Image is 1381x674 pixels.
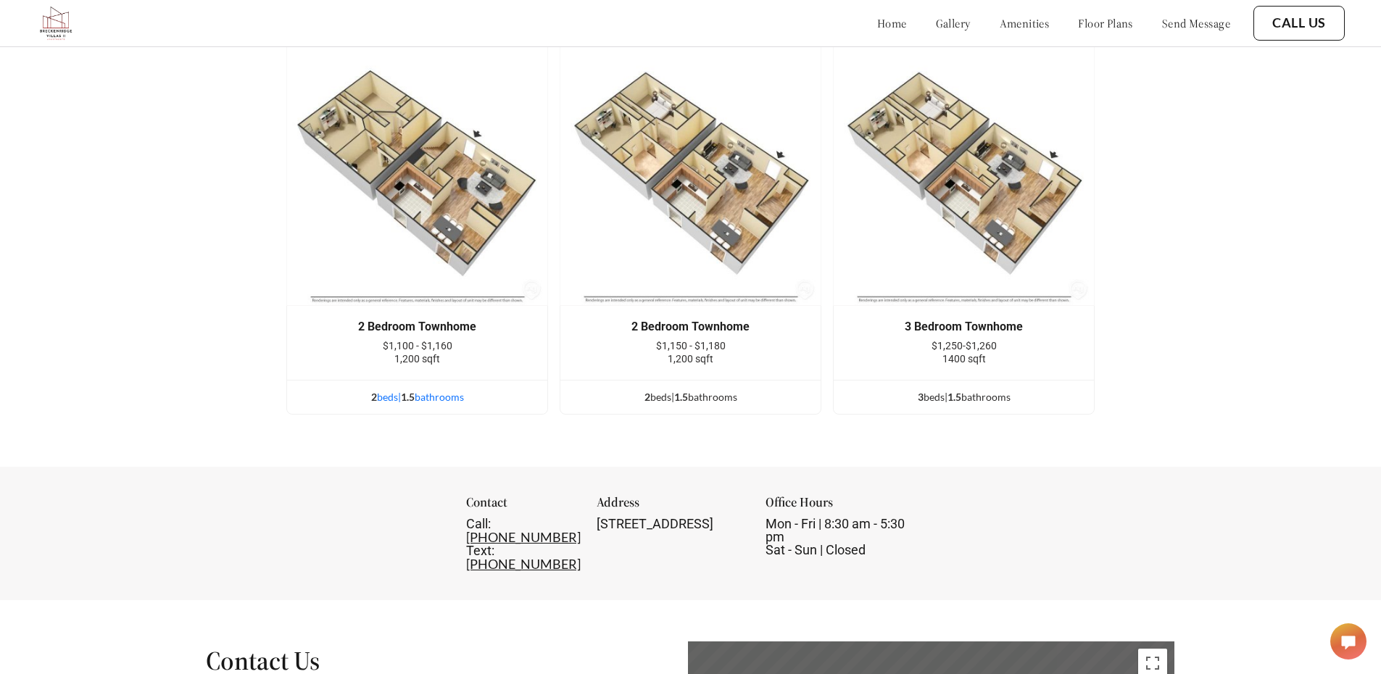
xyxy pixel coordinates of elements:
div: bed s | bathroom s [560,389,821,405]
a: home [877,16,907,30]
span: 1400 sqft [942,353,986,365]
span: 1.5 [674,391,688,403]
span: $1,100 - $1,160 [383,340,452,351]
span: 1,200 sqft [668,353,713,365]
div: [STREET_ADDRESS] [597,517,747,531]
span: Text: [466,543,494,558]
div: Contact [466,496,578,517]
div: Office Hours [766,496,916,517]
span: $1,150 - $1,180 [656,340,726,351]
a: gallery [936,16,971,30]
div: bed s | bathroom s [834,389,1094,405]
span: $1,250-$1,260 [932,340,997,351]
button: Call Us [1253,6,1345,41]
span: 3 [918,391,924,403]
div: 2 Bedroom Townhome [582,320,799,333]
a: amenities [1000,16,1050,30]
a: [PHONE_NUMBER] [466,529,581,545]
div: Mon - Fri | 8:30 am - 5:30 pm [766,517,916,557]
span: 2 [371,391,377,403]
img: bv2_logo.png [36,4,75,43]
div: Address [597,496,747,517]
img: example [286,44,548,306]
img: example [833,44,1095,306]
span: 1.5 [401,391,415,403]
span: Sat - Sun | Closed [766,542,866,557]
a: send message [1162,16,1230,30]
a: Call Us [1272,15,1326,31]
div: 3 Bedroom Townhome [855,320,1072,333]
span: Call: [466,516,491,531]
span: 2 [644,391,650,403]
span: 1,200 sqft [394,353,440,365]
a: [PHONE_NUMBER] [466,556,581,572]
div: 2 Bedroom Townhome [309,320,526,333]
a: floor plans [1078,16,1133,30]
img: example [560,44,821,306]
div: bed s | bathroom s [287,389,547,405]
span: 1.5 [947,391,961,403]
